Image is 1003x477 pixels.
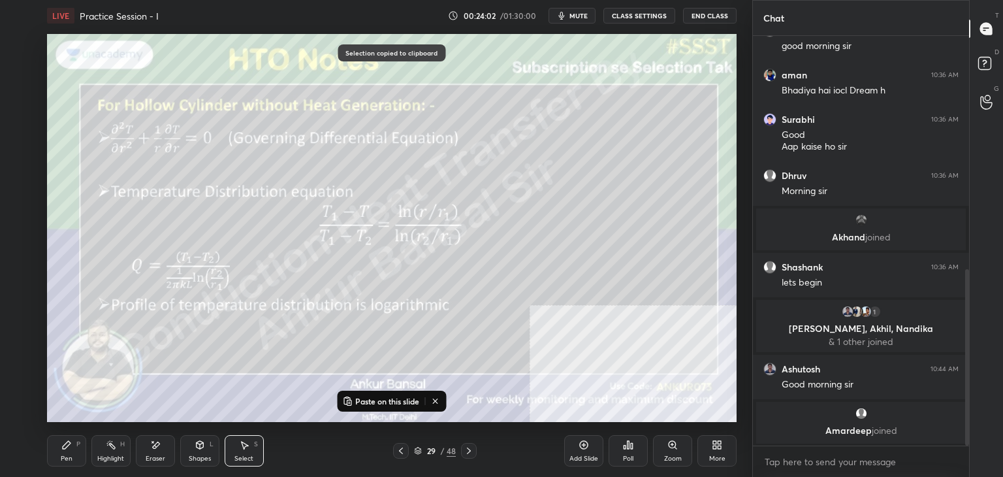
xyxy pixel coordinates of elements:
p: Paste on this slide [355,396,419,406]
div: Highlight [97,455,124,462]
p: Amardeep [764,425,958,436]
img: default.png [763,169,776,182]
div: Good Aap kaise ho sir [782,129,959,154]
div: 29 [424,447,438,455]
p: T [995,10,999,20]
div: grid [753,36,969,446]
div: Bhadiya hai iocl Dream h [782,84,959,97]
button: mute [549,8,596,24]
img: default.png [855,407,868,420]
button: End Class [683,8,737,24]
div: Eraser [146,455,165,462]
div: Zoom [664,455,682,462]
h6: Ashutosh [782,363,820,375]
img: b7dd0a1bede3447da63281c57ab6f7f2.jpg [850,305,863,318]
span: joined [872,424,897,436]
p: Selection copied to clipboard [345,50,438,56]
div: Select [234,455,253,462]
h6: Shashank [782,261,823,273]
div: 10:36 AM [931,116,959,123]
p: Chat [753,1,795,35]
div: 10:36 AM [931,71,959,79]
div: Poll [623,455,633,462]
span: mute [569,11,588,20]
img: 8a1d0f58c5204c94a7942faa123b340a.jpg [855,214,868,227]
div: good morning sir [782,40,959,53]
h6: aman [782,69,807,81]
div: L [210,441,214,448]
div: P [76,441,80,448]
button: CLASS SETTINGS [603,8,675,24]
div: S [254,441,258,448]
h6: Dhruv [782,170,806,182]
img: aff47d05bf2749a7a8a51ca3fdba6a32.65522048_3 [763,363,776,376]
div: lets begin [782,276,959,289]
img: aff47d05bf2749a7a8a51ca3fdba6a32.65522048_3 [841,305,854,318]
p: & 1 other joined [764,337,958,347]
span: joined [865,231,891,243]
h4: Practice Session - I [80,10,159,22]
img: default.png [763,261,776,274]
h6: Surabhi [782,114,815,125]
div: Add Slide [569,455,598,462]
div: 10:44 AM [931,365,959,373]
button: Paste on this slide [340,393,422,409]
p: G [994,84,999,93]
div: Morning sir [782,185,959,198]
img: e6b1352b725f4328bd74b0dc1b91098a.jpg [763,69,776,82]
div: More [709,455,725,462]
div: LIVE [47,8,74,24]
p: D [995,47,999,57]
div: H [120,441,125,448]
p: Akhand [764,232,958,242]
div: Shapes [189,455,211,462]
div: / [440,447,444,455]
div: 48 [447,445,456,457]
div: 10:36 AM [931,172,959,180]
p: [PERSON_NAME], Akhil, Nandika [764,323,958,334]
div: Pen [61,455,72,462]
div: 10:36 AM [931,263,959,271]
div: 1 [868,305,882,318]
img: 16280863_5979F2A0-FBF8-4D15-AB25-93E0076647F8.png [763,113,776,126]
div: Good morning sir [782,378,959,391]
img: 3 [859,305,872,318]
